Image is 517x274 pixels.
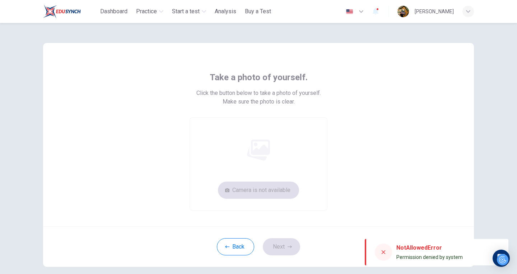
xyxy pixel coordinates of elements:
[172,7,200,16] span: Start a test
[242,5,274,18] button: Buy a Test
[43,4,81,19] img: ELTC logo
[133,5,166,18] button: Practice
[396,244,463,252] div: NotAllowedError
[415,7,454,16] div: [PERSON_NAME]
[43,4,97,19] a: ELTC logo
[196,89,321,97] span: Click the button below to take a photo of yourself.
[396,254,463,260] span: Permission denied by system
[100,7,127,16] span: Dashboard
[397,6,409,17] img: Profile picture
[345,9,354,14] img: en
[210,72,308,83] span: Take a photo of yourself.
[97,5,130,18] button: Dashboard
[493,250,510,267] div: Open Intercom Messenger
[212,5,239,18] button: Analysis
[223,97,295,106] span: Make sure the photo is clear.
[245,7,271,16] span: Buy a Test
[169,5,209,18] button: Start a test
[136,7,157,16] span: Practice
[215,7,236,16] span: Analysis
[217,238,254,255] button: Back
